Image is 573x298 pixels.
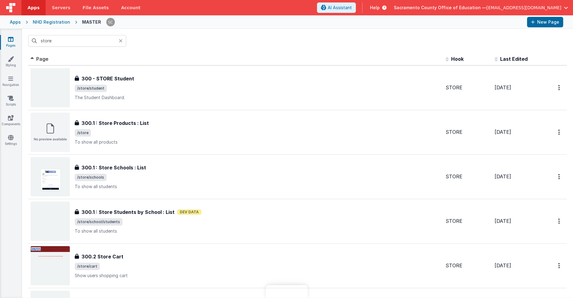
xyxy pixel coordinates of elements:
p: To show all products [75,139,441,145]
button: Options [555,126,564,138]
span: [DATE] [495,84,511,91]
span: /store/school/students [75,218,123,226]
span: Apps [28,5,40,11]
button: Options [555,215,564,227]
span: [DATE] [495,129,511,135]
div: STORE [446,173,490,180]
span: Hook [451,56,464,62]
iframe: Marker.io feedback button [266,285,307,298]
span: Page [36,56,48,62]
span: /store/student [75,85,107,92]
div: Apps [10,19,21,25]
span: Dev Data [177,209,202,215]
span: /store [75,129,91,137]
button: New Page [527,17,563,27]
h3: 300.1 : Store Students by School : List [81,208,175,216]
span: AI Assistant [328,5,352,11]
button: Sacramento County Office of Education — [EMAIL_ADDRESS][DOMAIN_NAME] [394,5,568,11]
span: /store/schools [75,174,107,181]
button: Options [555,170,564,183]
div: STORE [446,262,490,269]
p: The Student Dashboard. [75,95,441,101]
p: To show all students [75,228,441,234]
button: AI Assistant [317,2,356,13]
h3: 300.2 Store Cart [81,253,123,260]
h3: 300.1 : Store Schools : List [81,164,146,171]
span: Servers [52,5,70,11]
span: File Assets [83,5,109,11]
div: STORE [446,84,490,91]
img: 2a9a9136f278e50286bd0f376a05a91f [106,18,115,26]
span: Sacramento County Office of Education — [394,5,486,11]
div: STORE [446,218,490,225]
p: Show users shopping cart [75,273,441,279]
span: /store/cart [75,263,100,270]
input: Search pages, id's ... [28,35,126,47]
span: [EMAIL_ADDRESS][DOMAIN_NAME] [486,5,561,11]
div: MASTER [82,19,101,25]
span: Last Edited [500,56,528,62]
div: NHD Registration [33,19,70,25]
span: Help [370,5,380,11]
button: Options [555,81,564,94]
div: STORE [446,129,490,136]
span: [DATE] [495,262,511,269]
span: [DATE] [495,218,511,224]
p: To show all students [75,184,441,190]
h3: 300.1 : Store Products : List [81,119,149,127]
h3: 300 - STORE Student [81,75,134,82]
span: [DATE] [495,173,511,180]
button: Options [555,259,564,272]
